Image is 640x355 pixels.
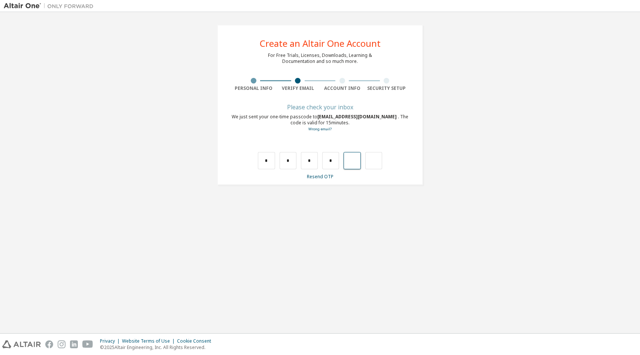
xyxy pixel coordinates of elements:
div: Cookie Consent [177,338,216,344]
div: Verify Email [276,85,320,91]
div: We just sent your one-time passcode to . The code is valid for 15 minutes. [231,114,409,132]
span: [EMAIL_ADDRESS][DOMAIN_NAME] [317,113,398,120]
p: © 2025 Altair Engineering, Inc. All Rights Reserved. [100,344,216,351]
div: Privacy [100,338,122,344]
img: instagram.svg [58,340,65,348]
img: youtube.svg [82,340,93,348]
a: Resend OTP [307,173,333,180]
a: Go back to the registration form [308,127,332,131]
div: For Free Trials, Licenses, Downloads, Learning & Documentation and so much more. [268,52,372,64]
img: linkedin.svg [70,340,78,348]
div: Please check your inbox [231,105,409,109]
div: Personal Info [231,85,276,91]
div: Create an Altair One Account [260,39,381,48]
div: Website Terms of Use [122,338,177,344]
img: altair_logo.svg [2,340,41,348]
div: Security Setup [365,85,409,91]
div: Account Info [320,85,365,91]
img: Altair One [4,2,97,10]
img: facebook.svg [45,340,53,348]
